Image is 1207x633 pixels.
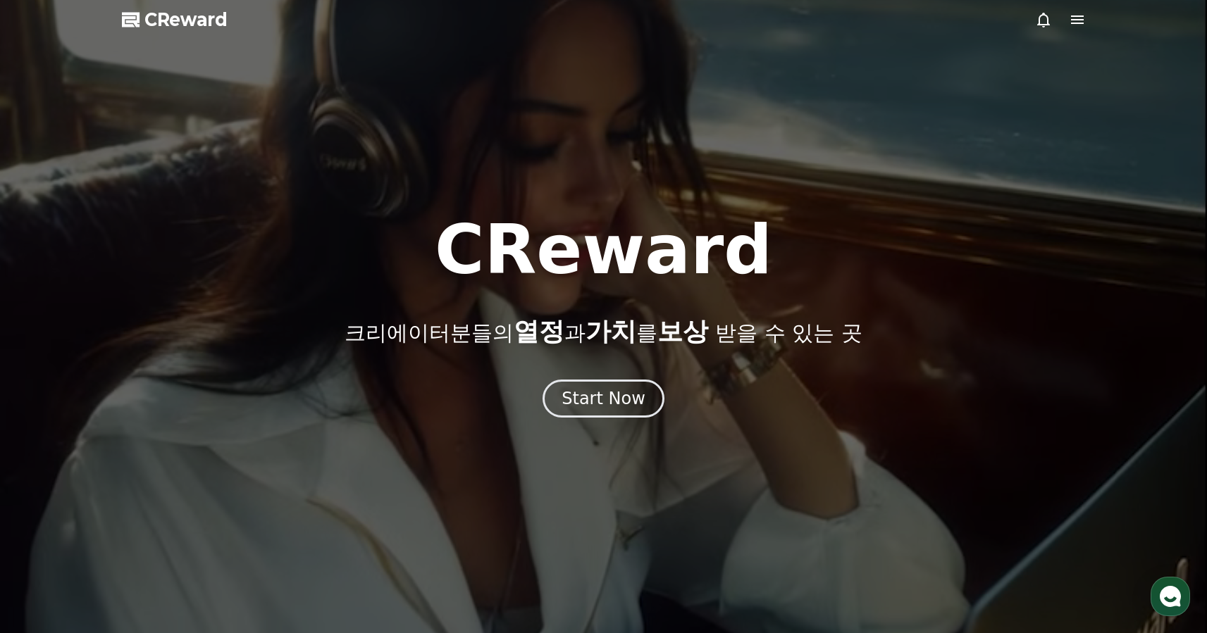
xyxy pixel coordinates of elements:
[345,318,862,346] p: 크리에이터분들의 과 를 받을 수 있는 곳
[182,446,271,482] a: 설정
[562,387,645,410] div: Start Now
[435,216,772,284] h1: CReward
[129,468,146,480] span: 대화
[543,380,664,418] button: Start Now
[543,394,664,407] a: Start Now
[4,446,93,482] a: 홈
[218,468,235,479] span: 설정
[657,317,708,346] span: 보상
[514,317,564,346] span: 열정
[44,468,53,479] span: 홈
[586,317,636,346] span: 가치
[122,8,228,31] a: CReward
[93,446,182,482] a: 대화
[144,8,228,31] span: CReward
